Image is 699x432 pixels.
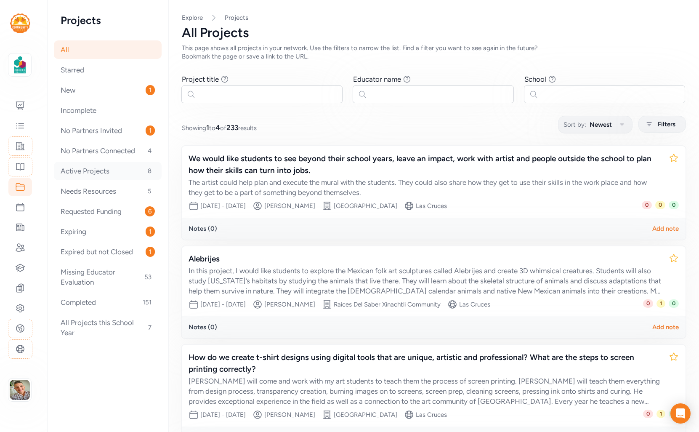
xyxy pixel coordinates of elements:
div: Expiring [54,222,162,241]
img: logo [10,13,30,33]
div: How do we create t-shirt designs using digital tools that are unique, artistic and professional? ... [189,352,662,375]
div: New [54,81,162,99]
div: No Partners Invited [54,121,162,140]
span: 1 [656,410,665,418]
div: [GEOGRAPHIC_DATA] [334,411,397,419]
span: Sort by: [563,120,586,130]
span: 233 [226,123,238,132]
span: 4 [215,123,220,132]
div: [DATE] - [DATE] [200,411,246,419]
span: 0 [669,201,679,209]
div: [PERSON_NAME] will come and work with my art students to teach them the process of screen printin... [189,376,662,406]
div: Project title [182,74,219,84]
a: Explore [182,14,203,21]
img: logo [11,56,29,74]
span: 53 [141,272,155,282]
div: This page shows all projects in your network. Use the filters to narrow the list. Find a filter y... [182,44,559,61]
span: Filters [658,119,675,129]
span: 5 [144,186,155,196]
span: 7 [145,323,155,333]
a: Projects [225,13,248,22]
div: Add note [652,323,679,331]
div: [PERSON_NAME] [264,300,315,309]
span: 1 [146,85,155,95]
h2: Projects [61,13,155,27]
span: 151 [139,297,155,307]
div: [PERSON_NAME] [264,202,315,210]
div: The artist could help plan and execute the mural with the students. They could also share how the... [189,177,662,197]
div: Requested Funding [54,202,162,221]
div: In this project, I would like students to explore the Mexican folk art sculptures called Alebrije... [189,266,662,296]
div: Las Cruces [459,300,490,309]
div: [PERSON_NAME] [264,411,315,419]
div: [DATE] - [DATE] [200,300,246,309]
span: 0 [669,299,679,308]
div: All [54,40,162,59]
div: Notes ( 0 ) [189,224,217,233]
div: All Projects this School Year [54,313,162,342]
div: School [524,74,546,84]
div: Educator name [353,74,401,84]
span: 8 [144,166,155,176]
span: 1 [146,227,155,237]
span: 0 [643,299,653,308]
div: [GEOGRAPHIC_DATA] [334,202,397,210]
span: 0 [642,201,652,209]
div: Active Projects [54,162,162,180]
nav: Breadcrumb [182,13,686,22]
div: Starred [54,61,162,79]
span: 4 [144,146,155,156]
div: Incomplete [54,101,162,120]
div: All Projects [182,25,686,40]
div: Missing Educator Evaluation [54,263,162,291]
div: Add note [652,224,679,233]
div: Las Cruces [416,202,447,210]
div: [DATE] - [DATE] [200,202,246,210]
div: We would like students to see beyond their school years, leave an impact, work with artist and pe... [189,153,662,176]
button: Sort by:Newest [558,116,633,133]
div: Raices Del Saber Xinachtli Community [334,300,441,309]
div: Las Cruces [416,411,447,419]
span: 1 [146,125,155,136]
div: Alebrijes [189,253,662,265]
div: Completed [54,293,162,312]
span: 0 [643,410,653,418]
div: No Partners Connected [54,141,162,160]
span: 0 [655,201,665,209]
span: Showing to of results [182,123,257,133]
span: 0 [669,410,679,418]
span: 1 [146,247,155,257]
span: Newest [590,120,612,130]
div: Notes ( 0 ) [189,323,217,331]
span: 6 [145,206,155,216]
div: Expired but not Closed [54,243,162,261]
span: 1 [656,299,665,308]
span: 1 [206,123,209,132]
div: Needs Resources [54,182,162,200]
div: Open Intercom Messenger [670,403,691,424]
